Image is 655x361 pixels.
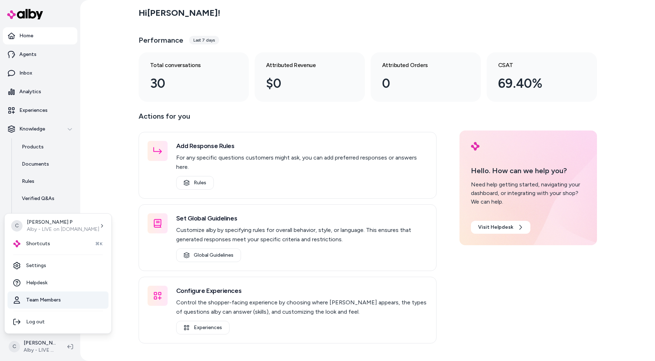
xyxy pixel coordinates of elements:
span: ⌘K [95,241,103,247]
span: Helpdesk [26,279,48,286]
p: Alby - LIVE on [DOMAIN_NAME] [27,226,99,233]
img: alby Logo [13,240,20,247]
div: Log out [8,313,109,331]
p: [PERSON_NAME] P [27,219,99,226]
a: Team Members [8,291,109,309]
span: C [11,220,23,232]
a: Settings [8,257,109,274]
span: Shortcuts [26,240,50,247]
